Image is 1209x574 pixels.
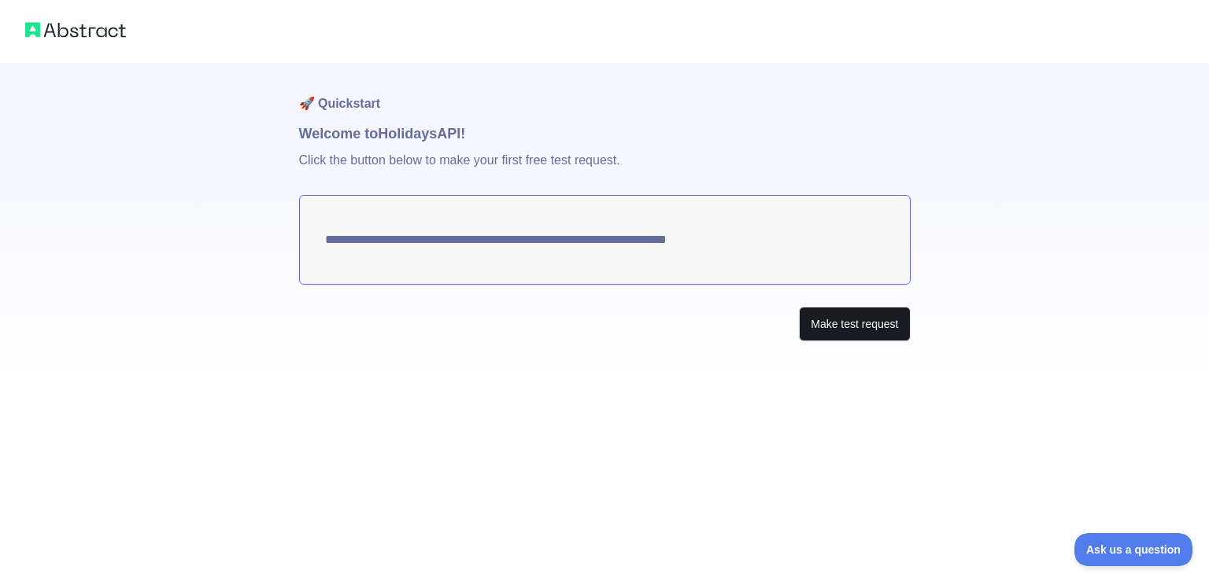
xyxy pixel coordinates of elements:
[299,145,911,195] p: Click the button below to make your first free test request.
[799,307,910,342] button: Make test request
[25,19,126,41] img: Abstract logo
[299,123,911,145] h1: Welcome to Holidays API!
[1074,533,1193,566] iframe: Toggle Customer Support
[299,63,911,123] h1: 🚀 Quickstart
